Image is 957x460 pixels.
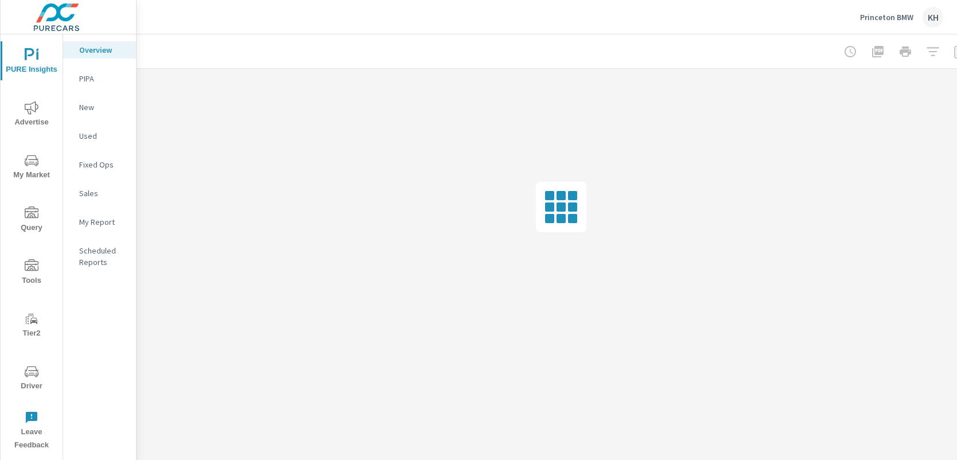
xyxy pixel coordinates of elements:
[4,206,59,235] span: Query
[79,159,127,170] p: Fixed Ops
[923,7,943,28] div: KH
[4,154,59,182] span: My Market
[79,73,127,84] p: PIPA
[4,101,59,129] span: Advertise
[63,41,136,59] div: Overview
[63,156,136,173] div: Fixed Ops
[79,130,127,142] p: Used
[79,216,127,228] p: My Report
[79,102,127,113] p: New
[63,127,136,145] div: Used
[1,34,63,457] div: nav menu
[63,185,136,202] div: Sales
[79,245,127,268] p: Scheduled Reports
[4,312,59,340] span: Tier2
[4,365,59,393] span: Driver
[63,213,136,231] div: My Report
[4,411,59,452] span: Leave Feedback
[860,12,913,22] p: Princeton BMW
[63,70,136,87] div: PIPA
[63,242,136,271] div: Scheduled Reports
[4,259,59,287] span: Tools
[4,48,59,76] span: PURE Insights
[79,188,127,199] p: Sales
[63,99,136,116] div: New
[79,44,127,56] p: Overview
